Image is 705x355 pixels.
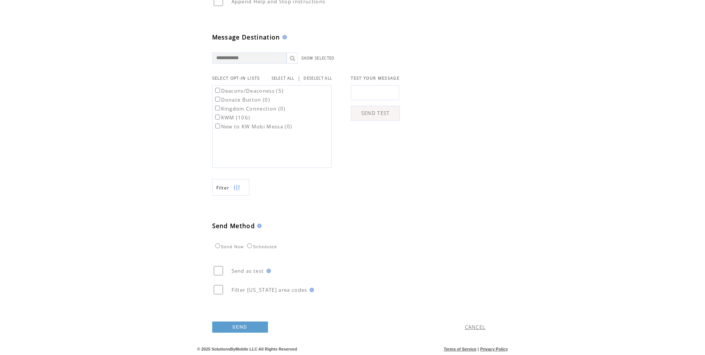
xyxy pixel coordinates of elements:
[351,76,400,81] span: TEST YOUR MESSAGE
[215,97,220,102] input: Donate Button (0)
[465,324,486,330] a: CANCEL
[272,76,295,81] a: SELECT ALL
[255,224,262,228] img: help.gif
[232,268,264,274] span: Send as test
[212,322,268,333] a: SEND
[215,115,220,119] input: KWM (106)
[301,56,335,61] a: SHOW SELECTED
[444,347,476,351] a: Terms of Service
[214,105,286,112] label: Kingdom Connection (0)
[214,114,250,121] label: KWM (106)
[212,179,249,196] a: Filter
[216,185,230,191] span: Show filters
[214,96,271,103] label: Donate Button (0)
[280,35,287,39] img: help.gif
[212,76,260,81] span: SELECT OPT-IN LISTS
[197,347,297,351] span: © 2025 SolutionsByMobile LLC All Rights Reserved
[214,123,292,130] label: New to KW Mobi Messa (0)
[480,347,508,351] a: Privacy Policy
[247,243,252,248] input: Scheduled
[215,124,220,128] input: New to KW Mobi Messa (0)
[215,243,220,248] input: Send Now
[304,76,332,81] a: DESELECT ALL
[298,75,301,81] span: |
[232,287,307,293] span: Filter [US_STATE] area codes
[478,347,479,351] span: |
[245,244,277,249] label: Scheduled
[212,222,255,230] span: Send Method
[215,88,220,93] input: Deacons/Deaconess (5)
[214,87,284,94] label: Deacons/Deaconess (5)
[212,33,280,41] span: Message Destination
[351,106,400,121] a: SEND TEST
[264,269,271,273] img: help.gif
[213,244,244,249] label: Send Now
[233,179,240,196] img: filters.png
[307,288,314,292] img: help.gif
[215,106,220,111] input: Kingdom Connection (0)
